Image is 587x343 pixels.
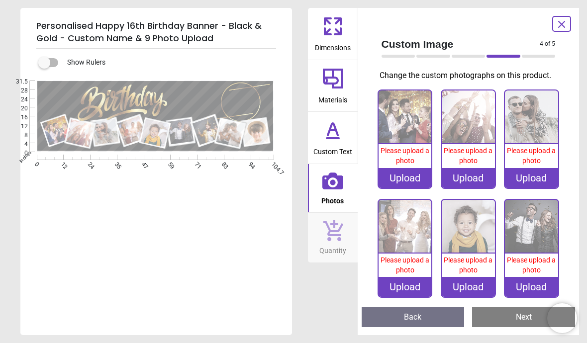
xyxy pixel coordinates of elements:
span: Photos [321,191,344,206]
span: 16 [9,113,28,122]
div: Upload [379,277,432,297]
iframe: Brevo live chat [547,303,577,333]
span: 4 of 5 [540,40,555,48]
div: Show Rulers [44,57,292,69]
span: Custom Text [313,142,352,157]
div: Upload [442,277,495,297]
span: 104.7 [270,161,276,167]
span: 4 [9,140,28,149]
button: Photos [308,164,358,213]
span: Please upload a photo [507,147,556,165]
span: 47 [139,161,146,167]
span: Dimensions [315,38,351,53]
button: Custom Text [308,112,358,164]
span: 71 [193,161,199,167]
h5: Personalised Happy 16th Birthday Banner - Black & Gold - Custom Name & 9 Photo Upload [36,16,276,49]
span: Please upload a photo [444,256,492,274]
span: Please upload a photo [381,147,429,165]
span: 24 [86,161,92,167]
span: 12 [9,122,28,131]
span: 0 [32,161,39,167]
span: Please upload a photo [381,256,429,274]
span: Please upload a photo [507,256,556,274]
span: 31.5 [9,78,28,86]
div: Upload [505,168,558,188]
span: Quantity [319,241,346,256]
span: 28 [9,86,28,95]
span: Materials [318,90,347,105]
span: 24 [9,95,28,104]
button: Materials [308,60,358,112]
span: 94 [246,161,253,167]
span: 0 [9,149,28,158]
button: Quantity [308,213,358,262]
div: Upload [379,168,432,188]
button: Dimensions [308,8,358,60]
span: Custom Image [382,37,540,51]
span: 12 [59,161,65,167]
span: 8 [9,131,28,140]
p: Change the custom photographs on this product. [380,70,564,81]
span: 35 [112,161,119,167]
span: 59 [166,161,173,167]
button: Next [472,307,575,327]
div: Upload [442,168,495,188]
span: 20 [9,104,28,113]
div: Upload [505,277,558,297]
span: Please upload a photo [444,147,492,165]
button: Back [362,307,465,327]
span: 83 [219,161,226,167]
